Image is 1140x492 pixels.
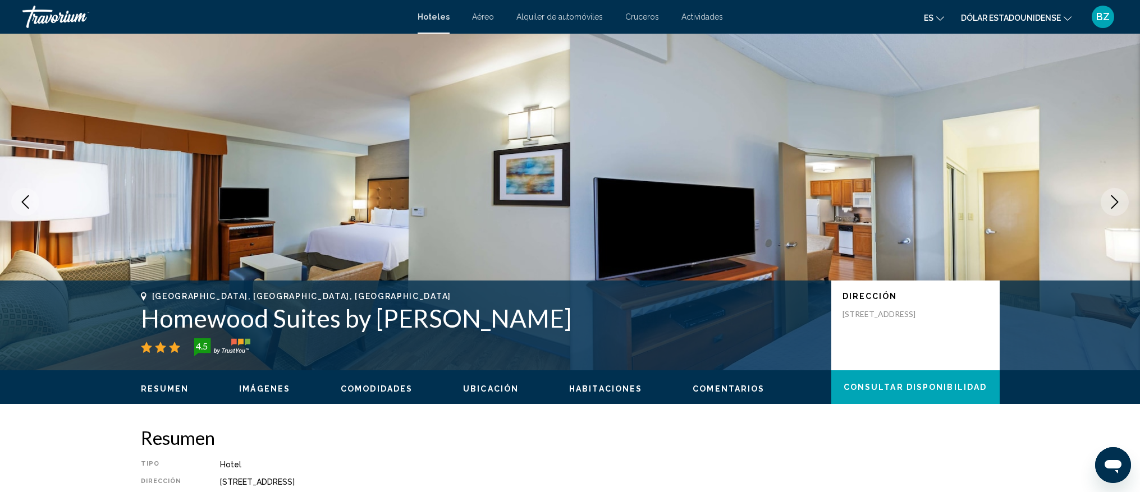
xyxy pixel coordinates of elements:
iframe: Botón para iniciar la ventana de mensajería [1095,447,1131,483]
a: Alquiler de automóviles [516,12,603,21]
a: Aéreo [472,12,494,21]
a: Cruceros [625,12,659,21]
div: 4.5 [191,339,213,353]
div: [STREET_ADDRESS] [220,477,1000,486]
button: Menú de usuario [1088,5,1118,29]
button: Habitaciones [569,384,642,394]
a: Hoteles [418,12,450,21]
button: Cambiar idioma [924,10,944,26]
button: Comodidades [341,384,413,394]
font: Dólar estadounidense [961,13,1061,22]
font: BZ [1096,11,1110,22]
button: Comentarios [693,384,764,394]
span: Comodidades [341,384,413,393]
img: trustyou-badge-hor.svg [194,338,250,356]
span: Habitaciones [569,384,642,393]
span: Comentarios [693,384,764,393]
p: Dirección [843,292,988,301]
a: Travorium [22,6,406,28]
button: Ubicación [463,384,519,394]
button: Consultar disponibilidad [831,370,1000,404]
span: Imágenes [239,384,290,393]
span: Ubicación [463,384,519,393]
p: [STREET_ADDRESS] [843,309,932,319]
span: [GEOGRAPHIC_DATA], [GEOGRAPHIC_DATA], [GEOGRAPHIC_DATA] [152,292,451,301]
button: Imágenes [239,384,290,394]
button: Next image [1101,188,1129,216]
button: Cambiar moneda [961,10,1072,26]
a: Actividades [681,12,723,21]
div: Hotel [220,460,1000,469]
div: Dirección [141,477,192,486]
h2: Resumen [141,426,1000,449]
span: Consultar disponibilidad [844,383,987,392]
h1: Homewood Suites by [PERSON_NAME] [141,304,820,333]
div: Tipo [141,460,192,469]
span: Resumen [141,384,189,393]
font: es [924,13,933,22]
button: Previous image [11,188,39,216]
button: Resumen [141,384,189,394]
